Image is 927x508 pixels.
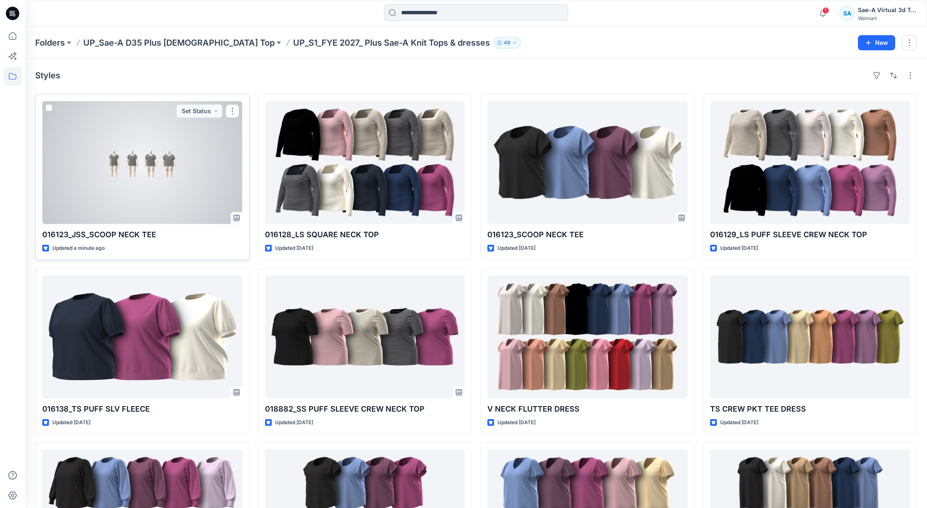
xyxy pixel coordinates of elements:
a: UP_Sae-A D35 Plus [DEMOGRAPHIC_DATA] Top [83,37,275,49]
p: V NECK FLUTTER DRESS [487,403,688,415]
p: 016138_TS PUFF SLV FLEECE [42,403,242,415]
span: 1 [822,7,829,14]
p: 49 [504,38,510,47]
a: 016128_LS SQUARE NECK TOP [265,101,465,224]
h4: Styles [35,70,60,80]
p: Updated [DATE] [720,244,758,253]
a: 016129_LS PUFF SLEEVE CREW NECK TOP [710,101,910,224]
p: Updated [DATE] [497,418,536,427]
a: Folders [35,37,65,49]
a: V NECK FLUTTER DRESS [487,275,688,398]
p: Updated [DATE] [275,244,313,253]
p: UP_S1_FYE 2027_ Plus Sae-A Knit Tops & dresses [293,37,490,49]
a: TS CREW PKT TEE DRESS [710,275,910,398]
button: 49 [493,37,521,49]
p: Updated [DATE] [720,418,758,427]
a: 016123_SCOOP NECK TEE [487,101,688,224]
div: SA [839,6,855,21]
div: Sae-A Virtual 3d Team [858,5,917,15]
p: Updated [DATE] [497,244,536,253]
p: 016123_SCOOP NECK TEE [487,229,688,241]
a: 016138_TS PUFF SLV FLEECE [42,275,242,398]
div: Walmart [858,15,917,21]
p: Updated [DATE] [275,418,313,427]
p: 016128_LS SQUARE NECK TOP [265,229,465,241]
a: 016123_JSS_SCOOP NECK TEE [42,101,242,224]
p: Updated a minute ago [52,244,105,253]
p: 016129_LS PUFF SLEEVE CREW NECK TOP [710,229,910,241]
p: TS CREW PKT TEE DRESS [710,403,910,415]
a: 018882_SS PUFF SLEEVE CREW NECK TOP [265,275,465,398]
p: 016123_JSS_SCOOP NECK TEE [42,229,242,241]
p: 018882_SS PUFF SLEEVE CREW NECK TOP [265,403,465,415]
p: Updated [DATE] [52,418,90,427]
button: New [858,35,895,50]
